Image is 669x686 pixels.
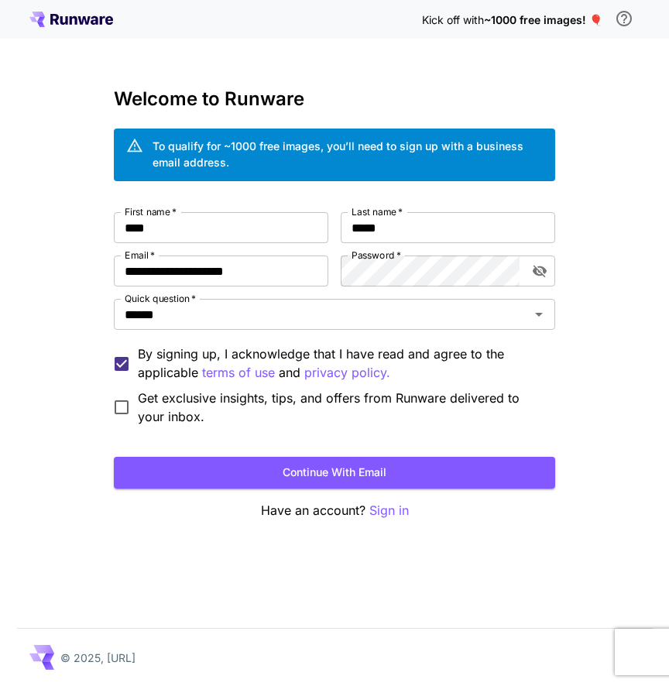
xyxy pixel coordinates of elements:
label: First name [125,205,177,218]
button: In order to qualify for free credit, you need to sign up with a business email address and click ... [609,3,640,34]
label: Password [352,249,401,262]
span: Kick off with [422,13,484,26]
p: privacy policy. [304,363,390,382]
button: toggle password visibility [526,257,554,285]
p: terms of use [202,363,275,382]
button: Sign in [369,501,409,520]
button: Open [528,304,550,325]
label: Last name [352,205,403,218]
span: Get exclusive insights, tips, and offers from Runware delivered to your inbox. [138,389,543,426]
label: Email [125,249,155,262]
p: © 2025, [URL] [60,650,136,666]
button: By signing up, I acknowledge that I have read and agree to the applicable and privacy policy. [202,363,275,382]
label: Quick question [125,292,196,305]
button: By signing up, I acknowledge that I have read and agree to the applicable terms of use and [304,363,390,382]
button: Continue with email [114,457,555,489]
p: By signing up, I acknowledge that I have read and agree to the applicable and [138,345,543,382]
div: To qualify for ~1000 free images, you’ll need to sign up with a business email address. [153,138,543,170]
p: Have an account? [114,501,555,520]
h3: Welcome to Runware [114,88,555,110]
span: ~1000 free images! 🎈 [484,13,602,26]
